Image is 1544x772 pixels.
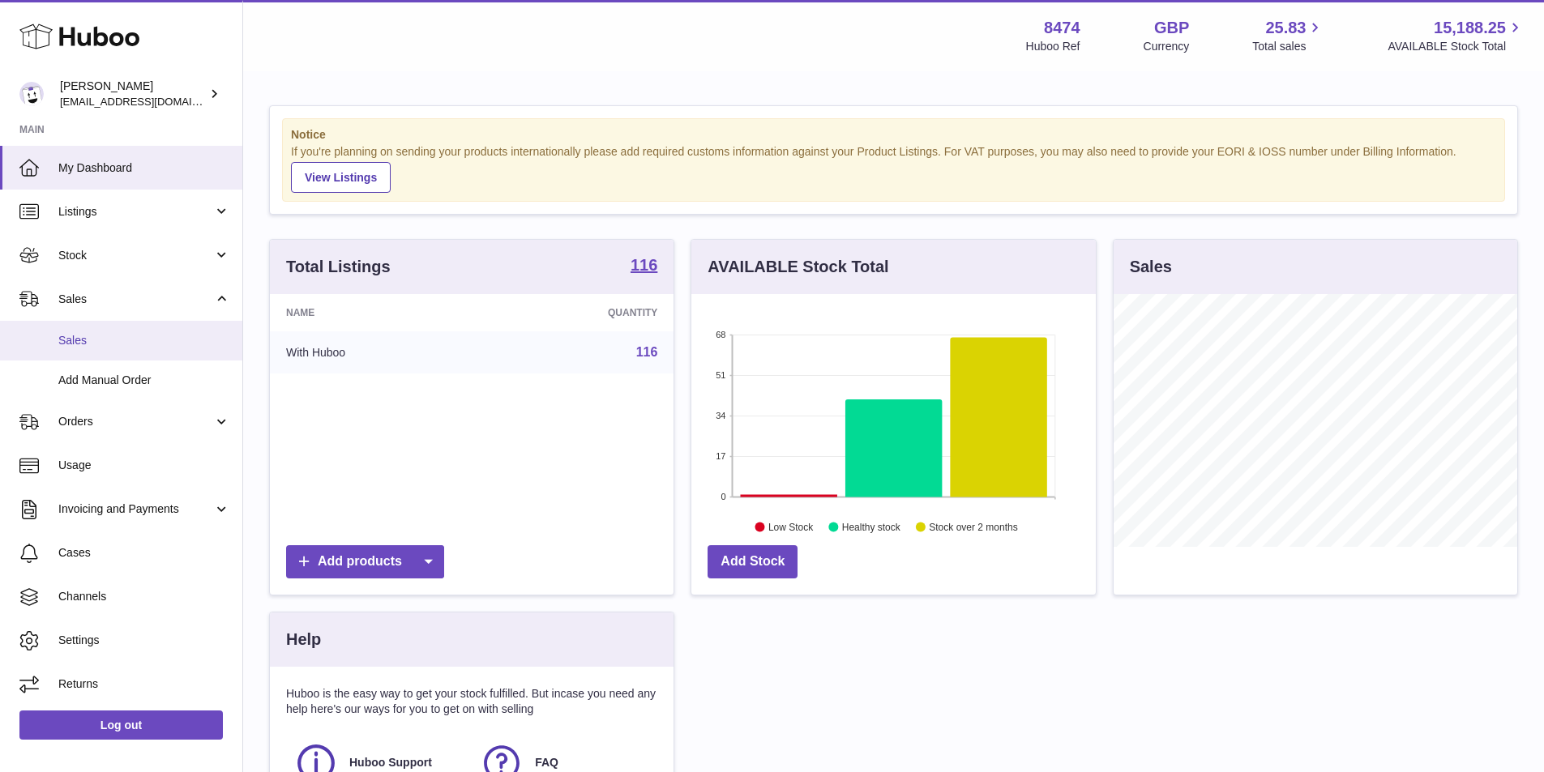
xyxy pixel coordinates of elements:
text: Low Stock [768,521,814,532]
text: 68 [716,330,726,339]
strong: 116 [631,257,657,273]
strong: GBP [1154,17,1189,39]
div: [PERSON_NAME] [60,79,206,109]
span: Add Manual Order [58,373,230,388]
div: Currency [1144,39,1190,54]
span: My Dashboard [58,160,230,176]
span: Invoicing and Payments [58,501,213,517]
span: 25.83 [1265,17,1306,39]
span: Channels [58,589,230,604]
span: Orders [58,414,213,429]
text: 51 [716,370,726,380]
text: 0 [721,492,726,501]
text: Stock over 2 months [930,521,1018,532]
span: Settings [58,633,230,648]
span: [EMAIL_ADDRESS][DOMAIN_NAME] [60,95,238,108]
text: 34 [716,411,726,420]
span: FAQ [535,755,558,770]
img: orders@neshealth.com [19,82,44,106]
strong: Notice [291,127,1496,143]
a: Add Stock [708,545,798,578]
h3: Help [286,629,321,650]
text: 17 [716,451,726,461]
a: View Listings [291,162,391,193]
span: Listings [58,204,213,220]
p: Huboo is the easy way to get your stock fulfilled. But incase you need any help here's our ways f... [286,686,657,717]
strong: 8474 [1044,17,1080,39]
span: AVAILABLE Stock Total [1388,39,1525,54]
h3: Total Listings [286,256,391,278]
text: Healthy stock [842,521,901,532]
div: If you're planning on sending your products internationally please add required customs informati... [291,144,1496,193]
a: 116 [636,345,658,359]
span: Cases [58,545,230,561]
td: With Huboo [270,331,483,373]
span: Total sales [1252,39,1324,54]
span: Sales [58,333,230,348]
div: Huboo Ref [1026,39,1080,54]
a: Add products [286,545,444,578]
span: Returns [58,676,230,692]
h3: Sales [1130,256,1172,278]
th: Name [270,294,483,331]
a: Log out [19,710,223,740]
span: Huboo Support [349,755,432,770]
span: Stock [58,248,213,263]
span: Usage [58,458,230,473]
a: 25.83 Total sales [1252,17,1324,54]
a: 15,188.25 AVAILABLE Stock Total [1388,17,1525,54]
h3: AVAILABLE Stock Total [708,256,888,278]
span: Sales [58,292,213,307]
span: 15,188.25 [1434,17,1506,39]
a: 116 [631,257,657,276]
th: Quantity [483,294,674,331]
